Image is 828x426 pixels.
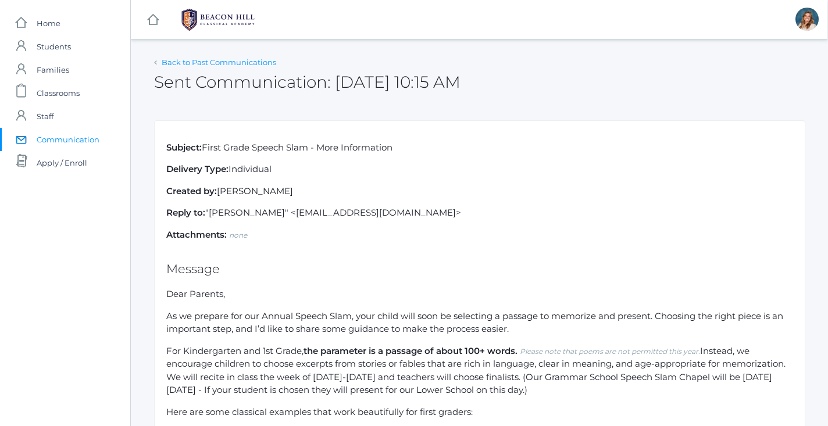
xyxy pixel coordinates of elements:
p: Dear Parents, [166,288,793,301]
strong: the parameter is a passage of about 100+ words. [304,345,517,356]
p: First Grade Speech Slam - More Information [166,141,793,155]
p: [PERSON_NAME] [166,185,793,198]
span: Classrooms [37,81,80,105]
span: Staff [37,105,53,128]
span: Students [37,35,71,58]
p: As we prepare for our Annual Speech Slam, your child will soon be selecting a passage to memorize... [166,310,793,336]
em: Please note that poems are not permitted this year. [520,347,700,356]
p: Here are some classical examples that work beautifully for first graders: [166,406,793,419]
strong: Attachments: [166,229,227,240]
div: Liv Barber [795,8,819,31]
strong: Delivery Type: [166,163,229,174]
em: none [229,231,247,239]
p: "[PERSON_NAME]" <[EMAIL_ADDRESS][DOMAIN_NAME]> [166,206,793,220]
strong: Subject: [166,142,202,153]
strong: Reply to: [166,207,205,218]
span: Families [37,58,69,81]
span: Apply / Enroll [37,151,87,174]
span: Home [37,12,60,35]
p: For Kindergarten and 1st Grade, Instead, we encourage children to choose excerpts from stories or... [166,345,793,397]
strong: Created by: [166,185,217,196]
a: Back to Past Communications [162,58,276,67]
span: Communication [37,128,99,151]
p: Individual [166,163,793,176]
h2: Sent Communication: [DATE] 10:15 AM [154,73,461,91]
img: 1_BHCALogos-05.png [174,5,262,34]
h2: Message [166,262,793,275]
